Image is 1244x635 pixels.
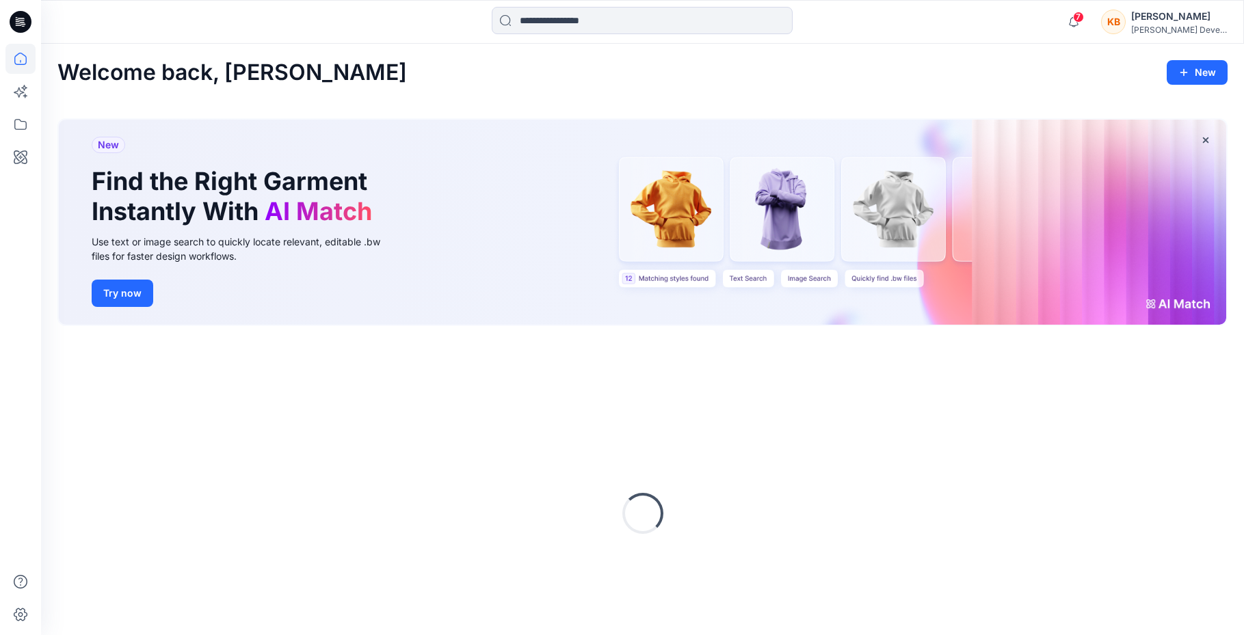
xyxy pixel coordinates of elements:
span: AI Match [265,196,372,226]
div: KB [1101,10,1126,34]
button: New [1167,60,1228,85]
div: Use text or image search to quickly locate relevant, editable .bw files for faster design workflows. [92,234,399,263]
h2: Welcome back, [PERSON_NAME] [57,60,407,85]
span: 7 [1073,12,1084,23]
h1: Find the Right Garment Instantly With [92,167,379,226]
button: Try now [92,280,153,307]
span: New [98,137,119,153]
div: [PERSON_NAME] Development ... [1131,25,1227,35]
div: [PERSON_NAME] [1131,8,1227,25]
